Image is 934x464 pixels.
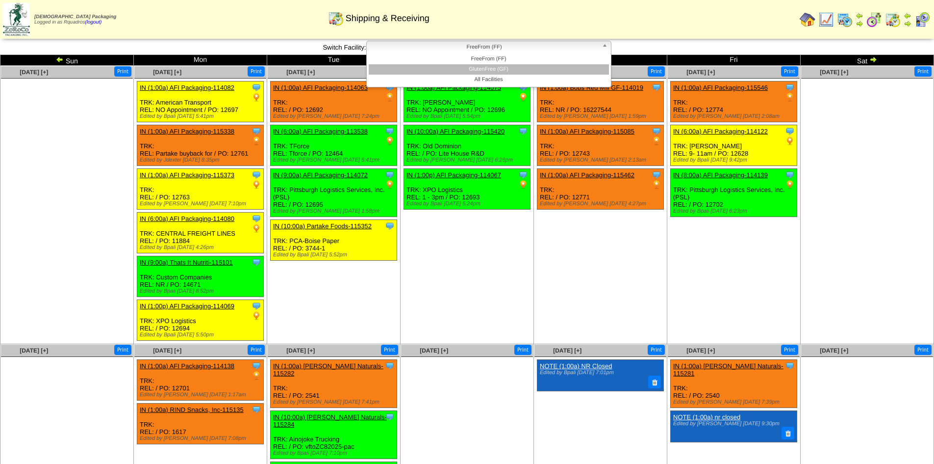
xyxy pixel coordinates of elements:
td: Fri [667,55,801,66]
div: Edited by [PERSON_NAME] [DATE] 7:39pm [673,399,797,405]
a: (logout) [85,20,101,25]
img: calendarcustomer.gif [914,12,930,27]
a: IN (6:00a) AFI Packaging-114080 [140,215,234,222]
button: Print [648,66,665,77]
img: Tooltip [518,126,528,136]
img: PO [252,180,261,190]
img: PO [252,311,261,321]
div: Edited by Bpali [DATE] 5:54pm [406,113,530,119]
img: arrowright.gif [904,20,911,27]
div: Edited by [PERSON_NAME] [DATE] 7:24pm [273,113,397,119]
div: Edited by Bpali [DATE] 9:42pm [673,157,797,163]
div: Edited by Bpali [DATE] 5:24pm [406,201,530,207]
div: Edited by [PERSON_NAME] [DATE] 6:26pm [406,157,530,163]
a: [DATE] [+] [286,347,315,354]
td: Sat [801,55,934,66]
td: Mon [134,55,267,66]
a: IN (1:00a) [PERSON_NAME] Naturals-115281 [673,362,783,377]
img: PO [385,180,395,190]
button: Print [914,66,932,77]
img: Tooltip [785,170,795,180]
img: arrowleft.gif [856,12,863,20]
a: IN (1:00p) AFI Packaging-114069 [140,302,234,310]
span: Shipping & Receiving [346,13,429,24]
a: IN (1:00a) AFI Packaging-115338 [140,128,234,135]
div: Edited by [PERSON_NAME] [DATE] 4:27pm [540,201,663,207]
img: PO [385,92,395,102]
button: Delete Note [648,376,661,388]
img: Tooltip [385,221,395,231]
img: calendarblend.gif [866,12,882,27]
img: Tooltip [385,361,395,371]
img: PO [785,180,795,190]
img: Tooltip [518,170,528,180]
img: PO [785,92,795,102]
img: home.gif [800,12,815,27]
div: Edited by Bpali [DATE] 8:52pm [140,288,263,294]
div: TRK: PCA-Boise Paper REL: / PO: 3744-1 [271,220,397,261]
div: TRK: REL: / PO: 12763 [137,169,264,210]
div: Edited by Bpali [DATE] 7:01pm [540,370,658,376]
button: Print [914,345,932,355]
button: Print [514,345,531,355]
div: Edited by [PERSON_NAME] [DATE] 7:08pm [140,436,263,441]
a: [DATE] [+] [153,69,181,76]
img: Tooltip [252,405,261,414]
a: IN (10:00a) Partake Foods-115352 [273,222,372,230]
div: Edited by [PERSON_NAME] [DATE] 9:30pm [673,421,792,427]
a: IN (1:00a) [PERSON_NAME] Naturals-115282 [273,362,383,377]
div: TRK: [PERSON_NAME] REL: 9- 11am / PO: 12628 [671,125,797,166]
a: [DATE] [+] [820,347,848,354]
button: Print [114,345,131,355]
a: [DATE] [+] [553,347,581,354]
span: [DATE] [+] [20,69,48,76]
button: Print [648,345,665,355]
a: IN (1:00a) RIND Snacks, Inc-115135 [140,406,244,413]
div: TRK: REL: / PO: 12743 [537,125,664,166]
a: IN (1:00a) AFI Packaging-115373 [140,171,234,179]
button: Delete Note [782,427,794,439]
span: [DEMOGRAPHIC_DATA] Packaging [34,14,116,20]
div: Edited by [PERSON_NAME] [DATE] 7:10pm [140,201,263,207]
img: PO [252,136,261,146]
img: Tooltip [652,170,661,180]
img: calendarinout.gif [328,10,344,26]
div: TRK: Custom Companies REL: NR / PO: 14671 [137,256,264,297]
div: Edited by [PERSON_NAME] [DATE] 2:13am [540,157,663,163]
div: Edited by [PERSON_NAME] [DATE] 1:58pm [273,208,397,214]
a: [DATE] [+] [420,347,448,354]
img: arrowleft.gif [56,55,64,63]
div: Edited by Bpali [DATE] 5:41pm [140,113,263,119]
div: TRK: REL: / PO: 2541 [271,360,397,408]
a: IN (1:00a) AFI Packaging-114138 [140,362,234,370]
img: arrowright.gif [856,20,863,27]
div: Edited by [PERSON_NAME] [DATE] 7:41pm [273,399,397,405]
img: PO [518,180,528,190]
div: TRK: TForce REL: Tforce / PO: 12464 [271,125,397,166]
div: TRK: REL: Partake buyback for / PO: 12761 [137,125,264,166]
a: NOTE (1:00a) NR Closed [540,362,612,370]
div: TRK: Old Dominion REL: / PO: Lite House R&D [404,125,530,166]
img: PO [652,180,661,190]
button: Print [781,66,798,77]
span: [DATE] [+] [20,347,48,354]
div: Edited by Bpali [DATE] 4:26pm [140,245,263,250]
img: calendarinout.gif [885,12,901,27]
a: IN (1:00a) AFI Packaging-114075 [406,84,501,91]
img: Tooltip [652,82,661,92]
a: IN (6:00a) AFI Packaging-113538 [273,128,368,135]
a: IN (10:00a) [PERSON_NAME] Naturals-115284 [273,413,387,428]
a: IN (10:00a) AFI Packaging-115420 [406,128,505,135]
a: IN (1:00a) AFI Packaging-115462 [540,171,634,179]
img: Tooltip [252,257,261,267]
img: Tooltip [385,412,395,422]
img: Tooltip [652,126,661,136]
a: IN (1:00a) AFI Packaging-114063 [273,84,368,91]
a: [DATE] [+] [286,69,315,76]
button: Print [381,345,398,355]
div: Edited by [PERSON_NAME] [DATE] 5:41pm [273,157,397,163]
